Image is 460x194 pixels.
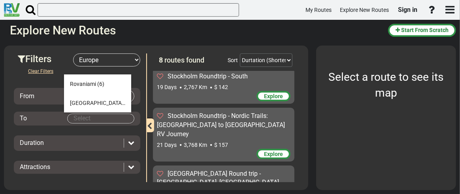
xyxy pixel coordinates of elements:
[64,74,131,93] li: Rovaniami (6)
[70,81,96,87] span: Rovaniami
[124,100,132,106] span: (8)
[97,81,104,87] span: (6)
[64,93,131,112] li: [GEOGRAPHIC_DATA] (8)
[70,100,125,106] span: [GEOGRAPHIC_DATA]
